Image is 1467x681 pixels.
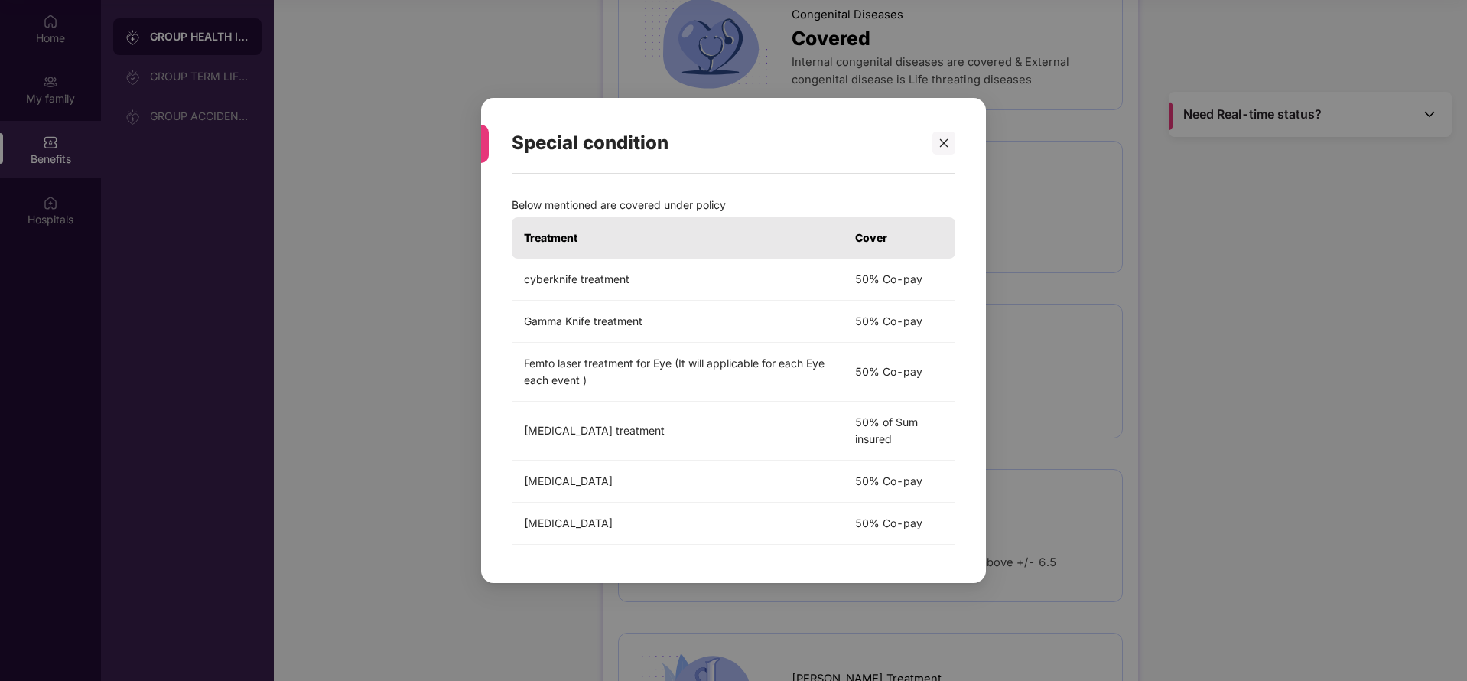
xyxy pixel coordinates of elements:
[512,113,919,173] div: Special condition
[843,301,955,343] td: 50% Co-pay
[512,461,843,503] td: [MEDICAL_DATA]
[843,343,955,402] td: 50% Co-pay
[512,402,843,461] td: [MEDICAL_DATA] treatment
[843,503,955,545] td: 50% Co-pay
[512,301,843,343] td: Gamma Knife treatment
[512,259,843,301] td: cyberknife treatment
[938,138,949,148] span: close
[512,217,843,259] th: Treatment
[512,503,843,545] td: [MEDICAL_DATA]
[843,461,955,503] td: 50% Co-pay
[843,217,955,259] th: Cover
[843,259,955,301] td: 50% Co-pay
[843,402,955,461] td: 50% of Sum insured
[512,343,843,402] td: Femto laser treatment for Eye (It will applicable for each Eye each event )
[512,197,955,213] p: Below mentioned are covered under policy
